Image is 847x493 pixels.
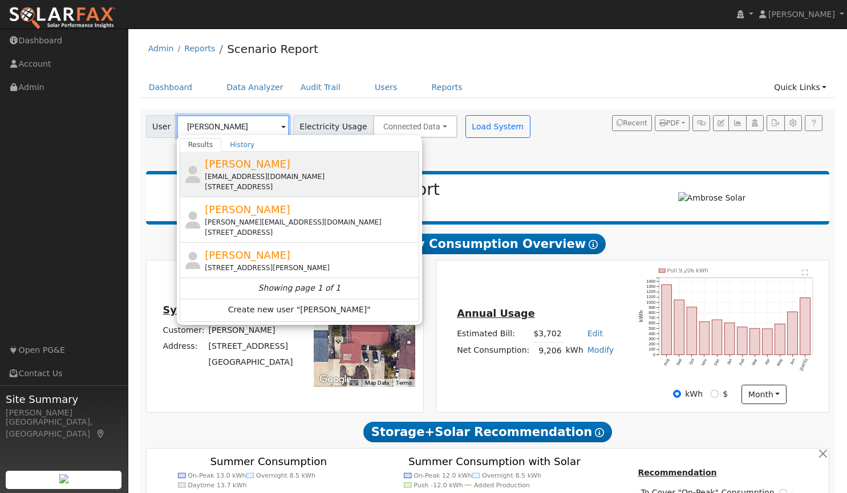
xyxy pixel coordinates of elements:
text: Summer Consumption [210,455,327,467]
button: Map Data [365,379,389,387]
a: Results [180,138,222,152]
rect: onclick="" [737,327,747,355]
rect: onclick="" [662,285,672,355]
span: Site Summary [6,392,122,407]
div: [PERSON_NAME] [6,407,122,419]
text: 1000 [646,300,655,305]
a: History [221,138,263,152]
text: On-Peak 13.0 kWh [188,472,246,479]
text: Aug [663,358,670,366]
text: Dec [714,358,721,366]
button: month [741,385,787,404]
text: Overnight 8.5 kWh [483,472,542,479]
button: Login As [746,115,764,131]
div: [STREET_ADDRESS] [205,182,416,192]
text: Pull 9,206 kWh [667,267,708,274]
button: Load System [465,115,530,138]
a: Terms (opens in new tab) [396,380,412,386]
i: Showing page 1 of 1 [258,282,341,294]
text: Jan [726,358,733,366]
u: Recommendation [638,468,716,477]
rect: onclick="" [775,324,785,355]
img: Ambrose Solar [678,192,746,204]
text: Oct [688,358,695,365]
input: kWh [673,390,681,398]
td: Estimated Bill: [455,326,532,343]
a: Users [366,77,406,98]
text: Push -12.0 kWh [414,482,464,489]
a: Help Link [805,115,822,131]
button: Recent [612,115,652,131]
text: kWh [638,310,644,322]
a: Admin [148,44,174,53]
u: System Details [163,304,248,316]
button: Multi-Series Graph [728,115,746,131]
a: Dashboard [140,77,201,98]
a: Quick Links [765,77,835,98]
span: PDF [659,119,680,127]
span: Storage+Solar Recommendation [363,422,612,442]
button: Settings [784,115,802,131]
span: [PERSON_NAME] [205,203,290,215]
a: Modify [587,345,614,355]
a: Edit [587,329,603,338]
text: 1200 [646,290,655,294]
a: Reports [184,44,215,53]
a: Audit Trail [292,77,349,98]
text: 700 [649,316,655,320]
rect: onclick="" [687,307,697,355]
text: 0 [653,353,655,357]
td: Net Consumption: [455,343,532,359]
text: 400 [649,332,655,336]
a: Reports [423,77,471,98]
span: [PERSON_NAME] [768,10,835,19]
rect: onclick="" [724,323,735,355]
text: Overnight 8.5 kWh [256,472,315,479]
span: User [146,115,177,138]
a: Map [96,429,106,438]
img: retrieve [59,474,68,483]
td: [GEOGRAPHIC_DATA] [206,355,295,370]
label: kWh [685,388,703,400]
h2: Scenario Report [157,180,594,199]
button: PDF [655,115,690,131]
button: Edit User [713,115,729,131]
text: Jun [789,358,796,366]
text: 800 [649,311,655,315]
text: Summer Consumption with Solar [408,455,581,467]
rect: onclick="" [788,312,798,355]
div: [STREET_ADDRESS][PERSON_NAME] [205,263,416,273]
input: Select a User [177,115,289,138]
text: 500 [649,327,655,331]
u: Annual Usage [457,308,534,319]
rect: onclick="" [800,298,810,355]
text: Feb [739,358,745,366]
span: [PERSON_NAME] [205,158,290,170]
img: Google [317,372,354,387]
span: [PERSON_NAME] [205,249,290,261]
text: Nov [700,358,708,366]
td: kWh [564,343,585,359]
text: 1100 [646,295,655,300]
text:  [802,269,808,276]
div: [GEOGRAPHIC_DATA], [GEOGRAPHIC_DATA] [6,416,122,440]
button: Export Interval Data [767,115,784,131]
text: Sep [675,358,683,366]
rect: onclick="" [699,322,710,355]
text: 1300 [646,284,655,289]
text: Daytime 13.7 kWh [188,482,246,489]
rect: onclick="" [763,329,773,355]
text: On-Peak 12.0 kWh [414,472,473,479]
rect: onclick="" [674,300,684,355]
span: Electricity Usage [293,115,374,138]
text: Apr [764,358,771,366]
text: 200 [649,342,655,347]
input: $ [711,390,719,398]
span: Energy Consumption Overview [370,234,606,254]
label: $ [723,388,728,400]
text: [DATE] [799,358,809,372]
div: Powered by SolarFax ® [152,180,600,215]
td: [PERSON_NAME] [206,322,295,338]
text: 300 [649,337,655,341]
text: 900 [649,305,655,310]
